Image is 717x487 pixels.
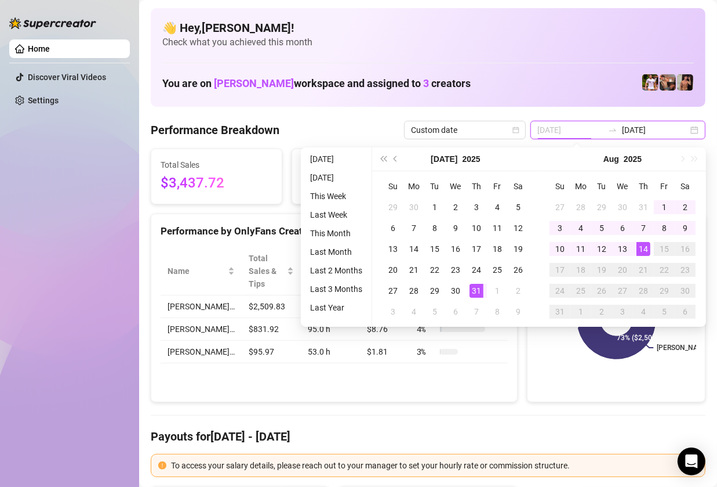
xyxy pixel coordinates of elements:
td: 2025-08-01 [487,280,508,301]
div: To access your salary details, please reach out to your manager to set your hourly rate or commis... [171,459,698,472]
td: 2025-08-29 [654,280,675,301]
td: 2025-08-13 [612,239,633,259]
td: 2025-07-13 [383,239,403,259]
div: 14 [407,242,421,256]
li: Last Year [305,301,367,315]
div: 11 [490,221,504,235]
div: 7 [469,305,483,319]
td: 53.0 h [301,341,361,363]
div: 29 [428,284,442,298]
td: 2025-07-05 [508,197,529,218]
div: 2 [678,200,692,214]
td: 2025-07-29 [591,197,612,218]
th: Sa [675,176,696,197]
div: 12 [511,221,525,235]
div: 27 [616,284,629,298]
div: 2 [595,305,609,319]
td: 2025-06-29 [383,197,403,218]
th: We [445,176,466,197]
td: [PERSON_NAME]… [161,318,242,341]
div: 31 [553,305,567,319]
td: 2025-08-25 [570,280,591,301]
li: Last Month [305,245,367,259]
td: $831.92 [242,318,301,341]
div: 1 [490,284,504,298]
input: End date [622,124,688,136]
div: 31 [636,200,650,214]
div: 3 [616,305,629,319]
div: 28 [574,200,588,214]
div: 4 [636,305,650,319]
td: 2025-07-20 [383,259,403,280]
td: [PERSON_NAME]… [161,295,242,318]
button: Choose a month [431,147,457,171]
div: 16 [449,242,463,256]
h4: Payouts for [DATE] - [DATE] [151,428,705,445]
div: 13 [616,242,629,256]
td: 2025-07-14 [403,239,424,259]
div: 29 [657,284,671,298]
td: 2025-07-25 [487,259,508,280]
td: 2025-07-17 [466,239,487,259]
td: 2025-07-09 [445,218,466,239]
td: 2025-07-06 [383,218,403,239]
td: 2025-08-12 [591,239,612,259]
div: 26 [511,263,525,277]
td: 2025-08-28 [633,280,654,301]
td: 2025-08-21 [633,259,654,280]
span: 3 % [417,345,435,358]
td: 2025-07-23 [445,259,466,280]
td: 2025-07-12 [508,218,529,239]
div: 2 [511,284,525,298]
img: Zach [677,74,693,91]
td: 2025-08-10 [549,239,570,259]
li: Last Week [305,208,367,222]
td: 2025-09-02 [591,301,612,322]
li: [DATE] [305,152,367,166]
img: Hector [642,74,658,91]
div: 29 [595,200,609,214]
span: to [608,125,617,135]
div: 18 [490,242,504,256]
div: 20 [616,263,629,277]
td: 2025-07-27 [383,280,403,301]
td: 2025-07-28 [570,197,591,218]
td: 2025-08-01 [654,197,675,218]
div: 3 [469,200,483,214]
div: 19 [511,242,525,256]
th: Name [161,247,242,295]
td: 2025-08-05 [591,218,612,239]
td: 2025-07-19 [508,239,529,259]
td: 2025-07-02 [445,197,466,218]
span: calendar [512,127,519,134]
div: 28 [407,284,421,298]
td: 2025-08-02 [508,280,529,301]
div: 8 [490,305,504,319]
td: $95.97 [242,341,301,363]
td: 2025-07-01 [424,197,445,218]
div: 18 [574,263,588,277]
div: 14 [636,242,650,256]
div: 11 [574,242,588,256]
div: 15 [657,242,671,256]
div: 8 [428,221,442,235]
td: 2025-08-09 [508,301,529,322]
div: 1 [428,200,442,214]
td: 2025-08-03 [383,301,403,322]
th: Sa [508,176,529,197]
div: 21 [636,263,650,277]
td: 2025-07-16 [445,239,466,259]
h4: Performance Breakdown [151,122,279,138]
td: 95.0 h [301,318,361,341]
div: 1 [657,200,671,214]
div: 25 [574,284,588,298]
td: 2025-07-08 [424,218,445,239]
div: 26 [595,284,609,298]
td: 2025-07-30 [445,280,466,301]
td: 2025-08-17 [549,259,570,280]
td: 2025-07-31 [466,280,487,301]
div: 27 [553,200,567,214]
div: 9 [678,221,692,235]
td: 2025-08-04 [403,301,424,322]
input: Start date [537,124,603,136]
